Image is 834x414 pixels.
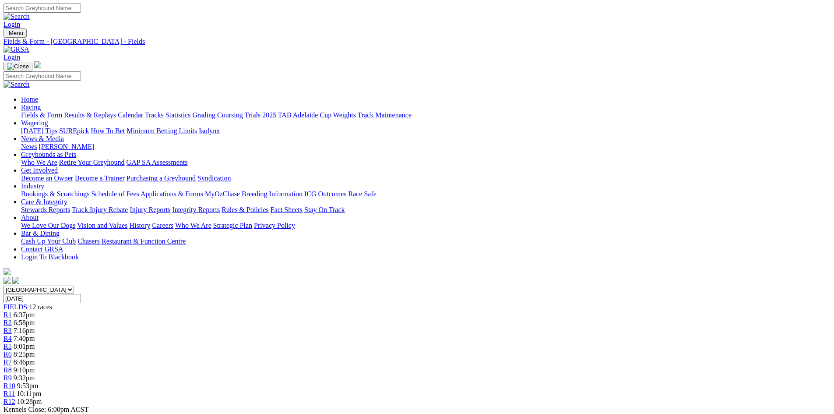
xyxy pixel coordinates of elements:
div: Fields & Form - [GEOGRAPHIC_DATA] - Fields [4,38,830,46]
a: Injury Reports [130,206,170,213]
a: Get Involved [21,166,58,174]
a: Industry [21,182,44,190]
a: Bookings & Scratchings [21,190,89,198]
a: Rules & Policies [222,206,269,213]
a: Race Safe [348,190,376,198]
a: Purchasing a Greyhound [127,174,196,182]
span: R8 [4,366,12,374]
img: logo-grsa-white.png [4,268,11,275]
a: Track Maintenance [358,111,412,119]
a: We Love Our Dogs [21,222,75,229]
div: Racing [21,111,830,119]
a: Login To Blackbook [21,253,79,261]
span: 8:46pm [14,358,35,366]
a: Privacy Policy [254,222,295,229]
a: Applications & Forms [141,190,203,198]
div: Bar & Dining [21,237,830,245]
a: R4 [4,335,12,342]
a: Minimum Betting Limits [127,127,197,134]
div: Get Involved [21,174,830,182]
a: Syndication [197,174,231,182]
a: Isolynx [199,127,220,134]
img: GRSA [4,46,29,53]
a: R1 [4,311,12,318]
a: Login [4,21,20,28]
a: Vision and Values [77,222,127,229]
a: Greyhounds as Pets [21,151,76,158]
a: Trials [244,111,260,119]
a: Retire Your Greyhound [59,159,125,166]
a: Wagering [21,119,48,127]
a: Become an Owner [21,174,73,182]
a: Racing [21,103,41,111]
a: Grading [193,111,215,119]
span: R2 [4,319,12,326]
a: Track Injury Rebate [72,206,128,213]
a: About [21,214,39,221]
span: 9:53pm [17,382,39,389]
a: History [129,222,150,229]
a: GAP SA Assessments [127,159,188,166]
a: Coursing [217,111,243,119]
a: R12 [4,398,15,405]
input: Search [4,71,81,81]
img: Search [4,81,30,88]
a: Stay On Track [304,206,345,213]
img: twitter.svg [12,277,19,284]
span: 10:11pm [17,390,41,397]
a: Contact GRSA [21,245,63,253]
a: ICG Outcomes [304,190,346,198]
a: Stewards Reports [21,206,70,213]
a: R10 [4,382,15,389]
input: Search [4,4,81,13]
span: 8:01pm [14,343,35,350]
span: R3 [4,327,12,334]
span: 9:10pm [14,366,35,374]
a: R6 [4,350,12,358]
a: Who We Are [21,159,57,166]
a: Fact Sheets [271,206,303,213]
span: 6:37pm [14,311,35,318]
span: R7 [4,358,12,366]
a: Results & Replays [64,111,116,119]
img: Close [7,63,29,70]
a: News [21,143,37,150]
a: FIELDS [4,303,27,311]
a: Login [4,53,20,61]
span: Kennels Close: 6:00pm ACST [4,406,88,413]
button: Toggle navigation [4,28,27,38]
img: facebook.svg [4,277,11,284]
span: 12 races [29,303,52,311]
a: R11 [4,390,15,397]
a: Cash Up Your Club [21,237,76,245]
a: Tracks [145,111,164,119]
div: About [21,222,830,230]
a: Schedule of Fees [91,190,139,198]
div: Greyhounds as Pets [21,159,830,166]
div: Industry [21,190,830,198]
a: Careers [152,222,173,229]
span: R5 [4,343,12,350]
button: Toggle navigation [4,62,32,71]
a: Care & Integrity [21,198,67,205]
div: News & Media [21,143,830,151]
a: News & Media [21,135,64,142]
div: Care & Integrity [21,206,830,214]
a: Integrity Reports [172,206,220,213]
img: logo-grsa-white.png [34,61,41,68]
a: Breeding Information [242,190,303,198]
a: Calendar [118,111,143,119]
a: Fields & Form [21,111,62,119]
a: How To Bet [91,127,125,134]
a: Who We Are [175,222,211,229]
span: 10:28pm [17,398,42,405]
span: 8:25pm [14,350,35,358]
a: R9 [4,374,12,382]
span: 7:40pm [14,335,35,342]
a: 2025 TAB Adelaide Cup [262,111,331,119]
